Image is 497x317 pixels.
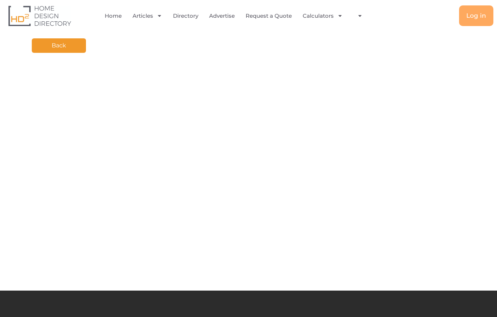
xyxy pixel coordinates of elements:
a: Directory [173,8,198,24]
a: Request a Quote [246,8,292,24]
a: Articles [133,8,162,24]
a: Advertise [209,8,235,24]
a: Calculators [303,8,343,24]
a: Log in [459,5,493,26]
a: Home [105,8,122,24]
a: Back [32,38,86,53]
span: Log in [466,13,486,19]
nav: Menu [101,8,371,24]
